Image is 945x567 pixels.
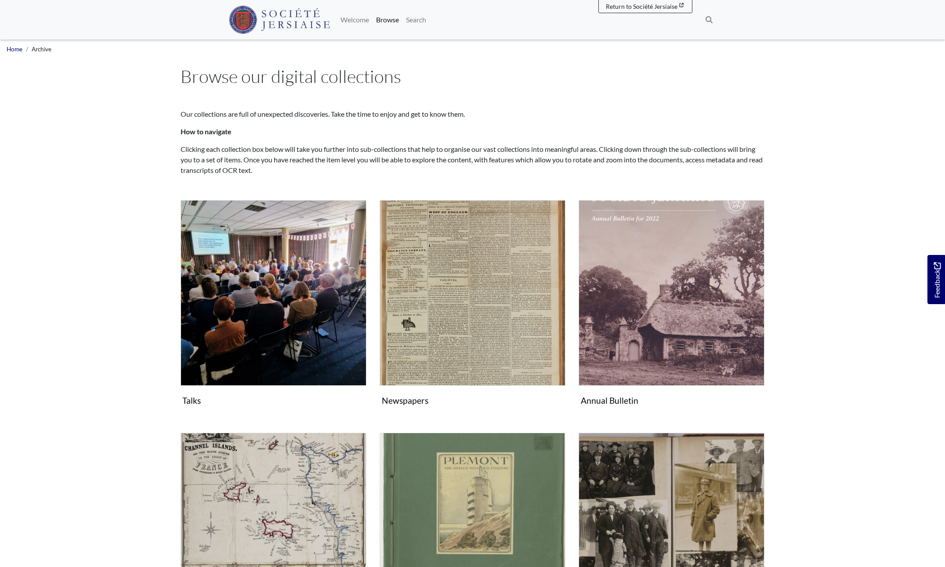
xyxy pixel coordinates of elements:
a: Would you like to provide feedback? [927,255,945,304]
span: Feedback [932,262,942,298]
a: Browse [373,11,402,29]
a: Home [7,46,22,53]
img: Annual Bulletin [579,200,764,386]
a: Annual Bulletin Annual Bulletin [579,200,764,409]
span: Archive [32,46,51,53]
img: Talks [181,200,366,386]
h1: Browse our digital collections [181,66,765,87]
a: Welcome [337,11,373,29]
img: Newspapers [380,200,565,386]
a: Talks Talks [181,200,366,409]
div: Subcollection [572,200,771,422]
a: Newspapers Newspapers [380,200,565,409]
a: Société Jersiaise logo [229,4,330,36]
div: Subcollection [174,200,373,422]
div: Subcollection [373,200,572,422]
img: Société Jersiaise [229,6,330,34]
span: Return to Société Jersiaise [606,3,677,10]
strong: How to navigate [181,127,232,136]
p: Clicking each collection box below will take you further into sub-collections that help to organi... [181,144,765,176]
a: Search [402,11,430,29]
p: Our collections are full of unexpected discoveries. Take the time to enjoy and get to know them. [181,109,765,119]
